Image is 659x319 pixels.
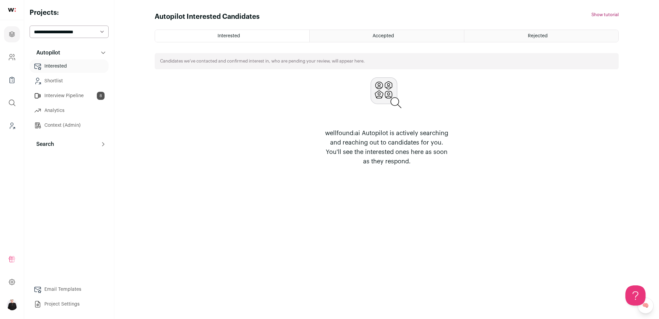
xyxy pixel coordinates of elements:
[32,140,54,148] p: Search
[30,137,109,151] button: Search
[4,49,20,65] a: Company and ATS Settings
[30,297,109,311] a: Project Settings
[97,92,105,100] span: 8
[30,283,109,296] a: Email Templates
[7,300,17,310] img: 9240684-medium_jpg
[30,8,109,17] h2: Projects:
[30,59,109,73] a: Interested
[30,74,109,88] a: Shortlist
[218,34,240,38] span: Interested
[373,34,394,38] span: Accepted
[4,118,20,134] a: Leads (Backoffice)
[30,89,109,103] a: Interview Pipeline8
[7,300,17,310] button: Open dropdown
[4,26,20,42] a: Projects
[637,297,654,314] a: 🧠
[322,128,451,166] p: wellfound:ai Autopilot is actively searching and reaching out to candidates for you. You'll see t...
[30,119,109,132] a: Context (Admin)
[160,58,365,64] p: Candidates we’ve contacted and confirmed interest in, who are pending your review, will appear here.
[30,104,109,117] a: Analytics
[591,12,619,17] button: Show tutorial
[4,72,20,88] a: Company Lists
[528,34,548,38] span: Rejected
[8,8,16,12] img: wellfound-shorthand-0d5821cbd27db2630d0214b213865d53afaa358527fdda9d0ea32b1df1b89c2c.svg
[310,30,464,42] a: Accepted
[464,30,618,42] a: Rejected
[30,46,109,59] button: Autopilot
[32,49,60,57] p: Autopilot
[155,12,260,22] h1: Autopilot Interested Candidates
[625,285,646,306] iframe: Help Scout Beacon - Open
